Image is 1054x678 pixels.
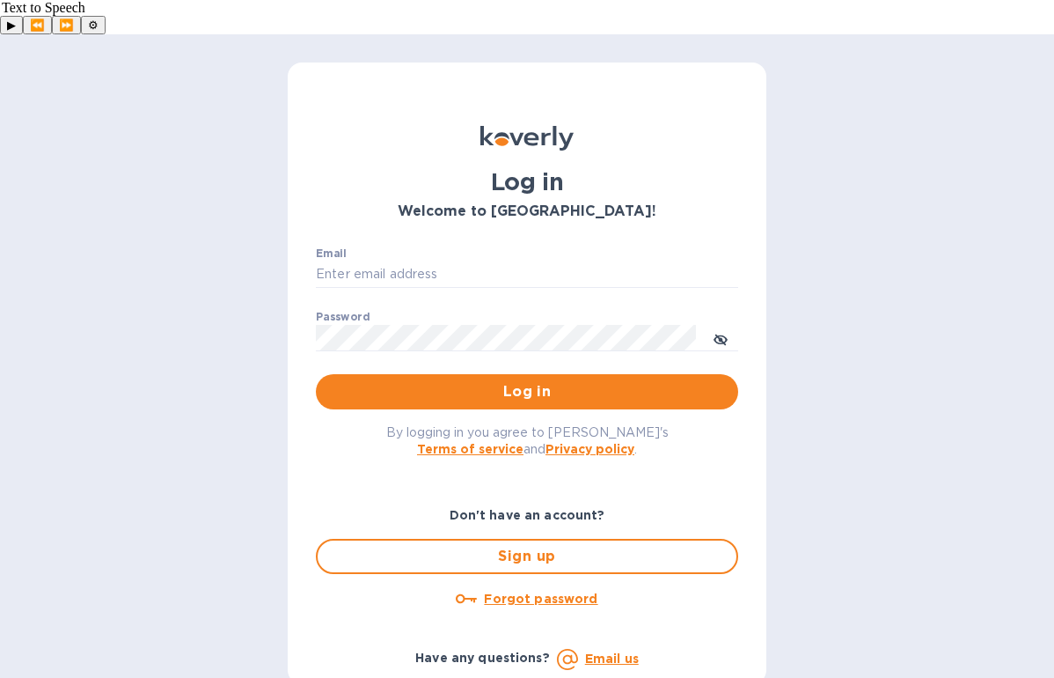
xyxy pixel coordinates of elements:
h3: Welcome to [GEOGRAPHIC_DATA]! [316,203,738,220]
h1: Log in [316,168,738,196]
button: toggle password visibility [703,321,738,356]
b: Have any questions? [415,651,550,665]
b: Don't have an account? [450,508,605,522]
button: Sign up [316,539,738,574]
label: Password [316,313,370,323]
label: Email [316,249,347,260]
a: Email us [585,652,639,666]
a: Terms of service [417,442,523,456]
button: Log in [316,374,738,409]
span: By logging in you agree to [PERSON_NAME]'s and . [386,425,669,456]
a: Privacy policy [545,442,634,456]
button: Settings [81,16,106,34]
u: Forgot password [484,592,597,606]
span: Sign up [332,546,722,567]
input: Enter email address [316,262,738,288]
span: Log in [330,381,724,402]
button: Previous [23,16,52,34]
button: Forward [52,16,81,34]
img: Koverly [480,126,574,151]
